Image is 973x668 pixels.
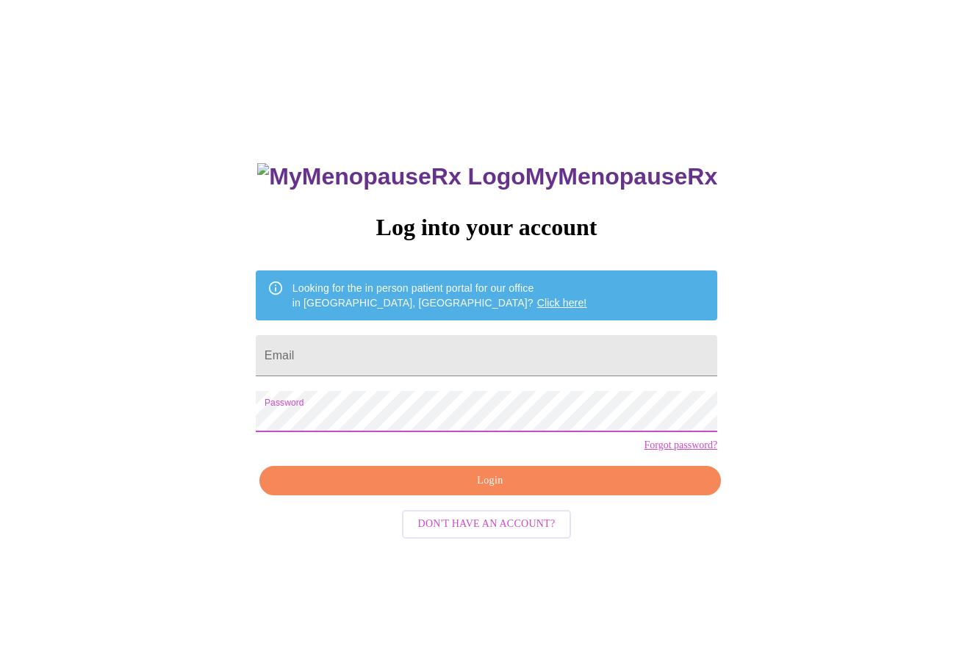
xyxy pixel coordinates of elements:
button: Don't have an account? [402,510,572,539]
span: Don't have an account? [418,515,556,534]
span: Login [276,472,704,490]
a: Click here! [537,297,587,309]
a: Forgot password? [644,439,717,451]
button: Login [259,466,721,496]
a: Don't have an account? [398,517,575,529]
h3: MyMenopauseRx [257,163,717,190]
h3: Log into your account [256,214,717,241]
div: Looking for the in person patient portal for our office in [GEOGRAPHIC_DATA], [GEOGRAPHIC_DATA]? [292,275,587,316]
img: MyMenopauseRx Logo [257,163,525,190]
